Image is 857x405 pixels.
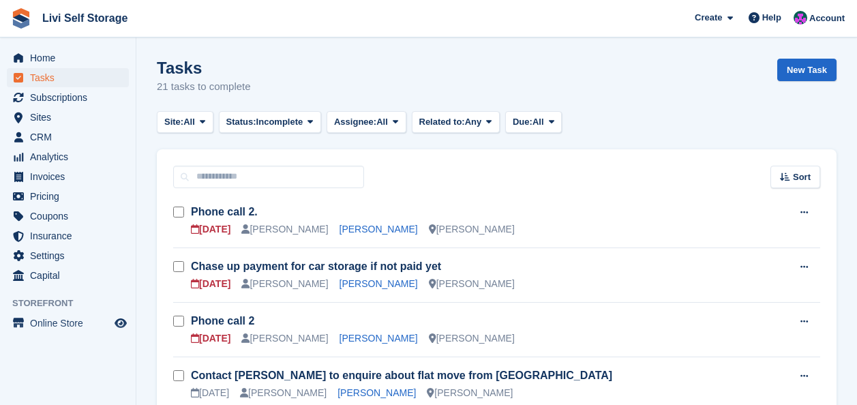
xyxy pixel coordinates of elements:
div: [PERSON_NAME] [241,277,328,291]
a: [PERSON_NAME] [337,387,416,398]
h1: Tasks [157,59,251,77]
div: [DATE] [191,331,230,346]
img: Graham Cameron [794,11,807,25]
span: Invoices [30,167,112,186]
a: menu [7,68,129,87]
a: Chase up payment for car storage if not paid yet [191,260,441,272]
button: Assignee: All [327,111,406,134]
a: menu [7,187,129,206]
span: Capital [30,266,112,285]
span: All [532,115,544,129]
a: menu [7,226,129,245]
a: menu [7,266,129,285]
div: [PERSON_NAME] [429,222,515,237]
span: Site: [164,115,183,129]
a: [PERSON_NAME] [340,278,418,289]
a: Contact [PERSON_NAME] to enquire about flat move from [GEOGRAPHIC_DATA] [191,370,612,381]
a: menu [7,48,129,67]
span: All [376,115,388,129]
a: Preview store [112,315,129,331]
span: Related to: [419,115,465,129]
span: Insurance [30,226,112,245]
div: [PERSON_NAME] [241,222,328,237]
span: Sort [793,170,811,184]
a: [PERSON_NAME] [340,333,418,344]
span: Due: [513,115,532,129]
span: Settings [30,246,112,265]
span: Sites [30,108,112,127]
div: [DATE] [191,222,230,237]
span: Status: [226,115,256,129]
a: Phone call 2 [191,315,254,327]
span: Incomplete [256,115,303,129]
a: New Task [777,59,837,81]
span: Tasks [30,68,112,87]
span: Home [30,48,112,67]
a: menu [7,207,129,226]
img: stora-icon-8386f47178a22dfd0bd8f6a31ec36ba5ce8667c1dd55bd0f319d3a0aa187defe.svg [11,8,31,29]
span: Analytics [30,147,112,166]
span: Pricing [30,187,112,206]
div: [DATE] [191,277,230,291]
a: menu [7,147,129,166]
span: Coupons [30,207,112,226]
div: [PERSON_NAME] [427,386,513,400]
a: menu [7,167,129,186]
div: [PERSON_NAME] [241,331,328,346]
div: [PERSON_NAME] [429,331,515,346]
a: menu [7,88,129,107]
a: Phone call 2. [191,206,258,217]
span: Create [695,11,722,25]
span: Online Store [30,314,112,333]
span: Assignee: [334,115,376,129]
span: Subscriptions [30,88,112,107]
span: CRM [30,127,112,147]
a: menu [7,246,129,265]
div: [PERSON_NAME] [429,277,515,291]
span: All [183,115,195,129]
button: Related to: Any [412,111,500,134]
a: menu [7,108,129,127]
span: Any [465,115,482,129]
div: [DATE] [191,386,229,400]
div: [PERSON_NAME] [240,386,327,400]
a: Livi Self Storage [37,7,133,29]
span: Help [762,11,781,25]
span: Account [809,12,845,25]
button: Status: Incomplete [219,111,321,134]
a: menu [7,314,129,333]
a: menu [7,127,129,147]
a: [PERSON_NAME] [340,224,418,235]
p: 21 tasks to complete [157,79,251,95]
span: Storefront [12,297,136,310]
button: Site: All [157,111,213,134]
button: Due: All [505,111,562,134]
